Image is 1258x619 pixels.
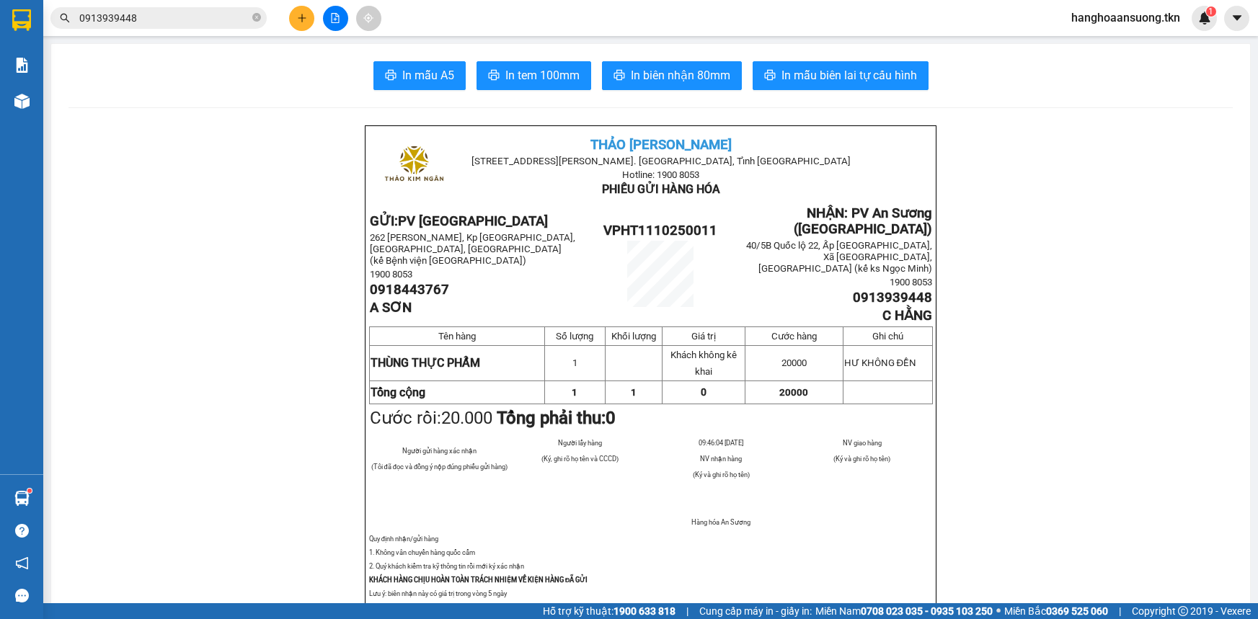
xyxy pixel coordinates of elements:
span: ⚪️ [996,608,1001,614]
strong: 1900 633 818 [614,605,675,617]
span: C HẰNG [882,308,932,324]
span: 1. Không vân chuyển hàng quốc cấm [369,548,475,556]
span: Người gửi hàng xác nhận [402,447,477,455]
span: PV [GEOGRAPHIC_DATA] [398,213,548,229]
span: Số lượng [556,331,593,342]
span: HƯ KHÔNG ĐỀN [844,357,917,368]
img: logo [378,130,449,202]
span: close-circle [252,12,261,25]
strong: Tổng cộng [371,386,425,399]
span: hanghoaansuong.tkn [1060,9,1192,27]
span: Hỗ trợ kỹ thuật: [543,603,675,619]
button: printerIn mẫu biên lai tự cấu hình [753,61,929,90]
span: NV giao hàng [843,439,882,447]
span: Tên hàng [438,331,476,342]
span: 20000 [779,387,808,398]
span: 0913939448 [853,290,932,306]
span: Khối lượng [611,331,656,342]
img: warehouse-icon [14,491,30,506]
span: printer [614,69,625,83]
span: Miền Nam [815,603,993,619]
span: 1 [1208,6,1213,17]
input: Tìm tên, số ĐT hoặc mã đơn [79,10,249,26]
span: Cung cấp máy in - giấy in: [699,603,812,619]
span: 0 [701,386,706,398]
button: printerIn mẫu A5 [373,61,466,90]
span: In biên nhận 80mm [631,66,730,84]
span: Lưu ý: biên nhận này có giá trị trong vòng 5 ngày [369,589,507,597]
span: | [1119,603,1121,619]
button: printerIn biên nhận 80mm [602,61,742,90]
strong: 0369 525 060 [1046,605,1108,617]
strong: KHÁCH HÀNG CHỊU HOÀN TOÀN TRÁCH NHIỆM VỀ KIỆN HÀNG ĐÃ GỬI [369,576,588,584]
span: Miền Bắc [1004,603,1108,619]
span: 1 [572,357,577,368]
span: 1 [631,387,637,398]
span: 1 [572,387,577,398]
span: (Tôi đã đọc và đồng ý nộp đúng phiếu gửi hàng) [371,463,508,471]
span: 262 [PERSON_NAME], Kp [GEOGRAPHIC_DATA], [GEOGRAPHIC_DATA], [GEOGRAPHIC_DATA] (kế Bệnh viện [GEOG... [370,232,575,266]
span: Hotline: 1900 8053 [622,169,699,180]
span: | [686,603,688,619]
span: copyright [1178,606,1188,616]
span: In mẫu A5 [402,66,454,84]
span: Giá trị [691,331,716,342]
span: caret-down [1231,12,1244,25]
span: (Ký và ghi rõ họ tên) [693,471,750,478]
span: NV nhận hàng [700,455,742,463]
span: close-circle [252,13,261,22]
sup: 1 [1206,6,1216,17]
button: file-add [323,6,348,31]
span: printer [488,69,500,83]
img: warehouse-icon [14,94,30,109]
span: 1900 8053 [890,277,932,288]
span: A SƠN [370,300,412,316]
span: THÙNG THỰC PHẨM [371,356,480,370]
span: Cước rồi: [370,408,616,428]
sup: 1 [27,489,32,493]
button: caret-down [1224,6,1249,31]
button: printerIn tem 100mm [477,61,591,90]
span: In mẫu biên lai tự cấu hình [781,66,917,84]
span: NHẬN: PV An Sương ([GEOGRAPHIC_DATA]) [794,205,932,237]
button: aim [356,6,381,31]
span: Ghi chú [872,331,903,342]
span: Quy định nhận/gửi hàng [369,535,438,543]
span: search [60,13,70,23]
span: [STREET_ADDRESS][PERSON_NAME]. [GEOGRAPHIC_DATA], Tỉnh [GEOGRAPHIC_DATA] [471,156,851,166]
span: 09:46:04 [DATE] [699,439,743,447]
span: printer [764,69,776,83]
span: Khách không kê khai [670,349,737,377]
span: 20000 [781,357,807,368]
strong: 0708 023 035 - 0935 103 250 [861,605,993,617]
span: THẢO [PERSON_NAME] [590,137,732,153]
span: aim [363,13,373,23]
span: question-circle [15,524,29,538]
span: message [15,589,29,602]
button: plus [289,6,314,31]
span: 0 [606,408,616,428]
span: (Ký, ghi rõ họ tên và CCCD) [541,455,619,463]
span: Hàng hóa An Sương [691,518,750,526]
span: notification [15,556,29,570]
span: Người lấy hàng [558,439,602,447]
img: solution-icon [14,58,30,73]
span: 1900 8053 [370,269,412,280]
span: VPHT1110250011 [603,223,717,239]
span: Cước hàng [771,331,817,342]
span: (Ký và ghi rõ họ tên) [833,455,890,463]
span: In tem 100mm [505,66,580,84]
span: 2. Quý khách kiểm tra kỹ thông tin rồi mới ký xác nhận [369,562,524,570]
strong: GỬI: [370,213,548,229]
span: file-add [330,13,340,23]
img: logo-vxr [12,9,31,31]
span: 0918443767 [370,282,449,298]
span: 40/5B Quốc lộ 22, Ấp [GEOGRAPHIC_DATA], Xã [GEOGRAPHIC_DATA], [GEOGRAPHIC_DATA] (kế ks Ngọc Minh) [746,240,932,274]
strong: Tổng phải thu: [497,408,616,428]
span: 20.000 [441,408,492,428]
span: printer [385,69,397,83]
span: PHIẾU GỬI HÀNG HÓA [602,182,720,196]
span: plus [297,13,307,23]
img: icon-new-feature [1198,12,1211,25]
